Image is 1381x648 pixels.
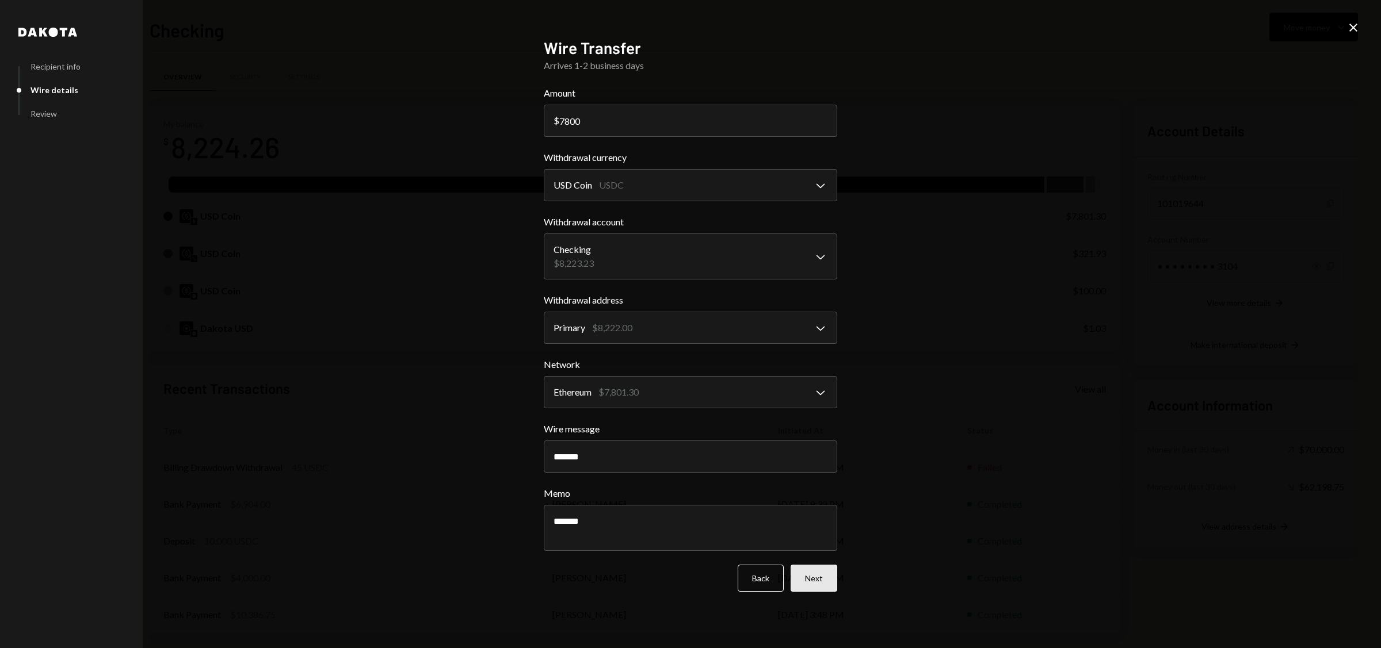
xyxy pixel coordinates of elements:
div: Recipient info [30,62,81,71]
div: Arrives 1-2 business days [544,59,837,72]
button: Back [738,565,784,592]
button: Network [544,376,837,408]
label: Withdrawal account [544,215,837,229]
button: Next [791,565,837,592]
label: Network [544,358,837,371]
label: Wire message [544,422,837,436]
div: $7,801.30 [598,385,639,399]
button: Withdrawal address [544,312,837,344]
div: $8,222.00 [592,321,632,335]
label: Withdrawal address [544,293,837,307]
input: 0.00 [544,105,837,137]
h2: Wire Transfer [544,37,837,59]
div: $ [554,115,559,126]
button: Withdrawal currency [544,169,837,201]
div: Wire details [30,85,78,95]
label: Amount [544,86,837,100]
label: Memo [544,486,837,500]
div: Review [30,109,57,118]
div: USDC [599,178,624,192]
button: Withdrawal account [544,233,837,279]
label: Withdrawal currency [544,151,837,164]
